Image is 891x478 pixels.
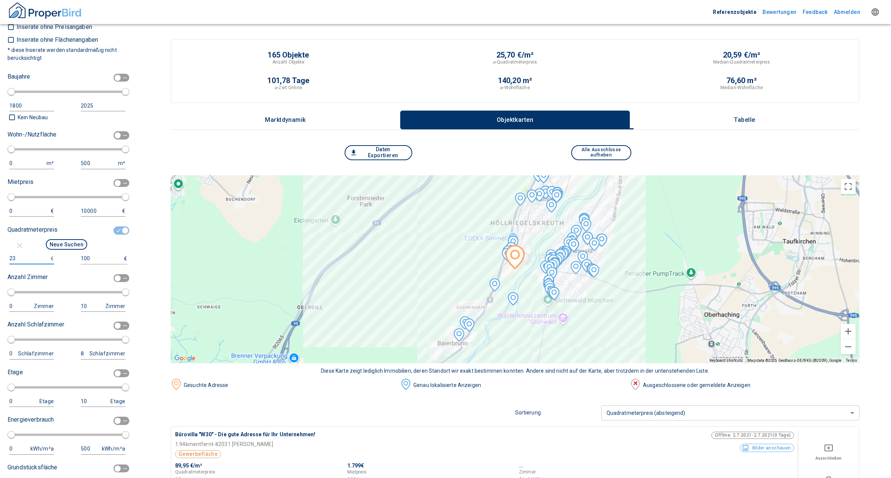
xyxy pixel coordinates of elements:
button: Bilder anschauen [740,444,794,452]
a: Terms (opens in new tab) [846,358,857,363]
p: 101,78 Tage [267,77,309,84]
div: wrapped label tabs example [171,111,859,129]
p: Etage [8,368,23,377]
p: Mietpreis [347,470,367,474]
p: Objektkarten [496,117,534,123]
p: Median-Quadratmeterpreis [713,59,770,65]
button: Alle Ausschlüsse aufheben [571,145,631,160]
a: Open this area in Google Maps (opens a new window) [172,354,197,363]
span: Map data ©2025 GeoBasis-DE/BKG (©2009), Google [747,358,841,363]
div: Ausgeschlossene oder gemeldete Anzeigen [641,381,859,389]
p: Grundstücksfläche [8,463,57,472]
button: Abmelden [831,5,863,20]
p: 1.94 km entfernt - [175,440,215,448]
img: image [171,379,182,390]
p: Kein Neubau [16,113,48,121]
p: Median-Wohnfläche [720,84,763,91]
button: Daten Exportieren [345,145,412,160]
button: Toggle fullscreen view [841,179,856,194]
img: ProperBird Logo and Home Button [8,1,83,20]
p: Wohn-/Nutzfläche [8,130,56,139]
div: Genau lokalisierte Anzeigen [411,381,630,389]
p: 89,95 €/m² [175,462,202,470]
div: Quadratmeterpreis (absteigend) [601,403,859,423]
img: Google [172,354,197,363]
p: Zimmer [519,470,536,474]
p: ... [519,462,523,470]
button: Zoom out [841,339,856,354]
p: Baujahre [8,72,30,81]
button: ProperBird Logo and Home Button [8,1,83,23]
p: 25,70 €/m² [496,51,534,59]
p: Mietpreis [8,178,33,187]
button: Neue Suchen [46,239,87,250]
p: 20,59 €/m² [723,51,761,59]
img: image [630,379,641,390]
p: 140,20 m² [498,77,532,84]
p: Anzahl Zimmer [8,273,48,282]
p: Bürovilla "W30" - Die gute Adresse für Ihr Unternehmen! [175,431,536,439]
p: ⌀-Zeit Online [275,84,302,91]
p: 76,60 m² [726,77,757,84]
button: Referenzobjekte [710,5,759,20]
p: 82031 [PERSON_NAME] [215,440,274,448]
p: Quadratmeterpreis [175,470,215,474]
button: Keyboard shortcuts [709,358,743,363]
p: 1.799€ [347,462,364,470]
p: ⌀-Quadratmeterpreis [493,59,537,65]
button: Zoom in [841,324,856,339]
p: Energieverbrauch [8,415,54,424]
p: € [51,255,54,263]
p: Inserate ohne Flächenangaben [15,37,98,43]
p: Inserate ohne Preisangaben [15,24,92,30]
p: Sortierung [515,409,601,417]
p: Anzahl Objekte [272,59,305,65]
p: Quadratmeterpreis [8,225,58,234]
p: Tabelle [726,117,764,123]
p: € [124,255,127,263]
button: Bewertungen [759,5,799,20]
p: 165 Objekte [268,51,309,59]
img: image [400,379,411,390]
p: ⌀-Wohnfläche [500,84,529,91]
button: Feedback [800,5,831,20]
p: Ausschließen [815,455,841,461]
p: Marktdynamik [265,117,306,123]
button: Deselect for this search [802,440,855,455]
p: * diese Inserate werden standardmäßig nicht berücksichtigt [8,46,128,62]
div: Gesuchte Adresse [182,381,400,389]
p: Anzahl Schlafzimmer [8,320,64,329]
div: Diese Karte zeigt lediglich Immobilien, deren Standort wir exakt bestimmen konnten. Andere sind n... [171,367,859,375]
